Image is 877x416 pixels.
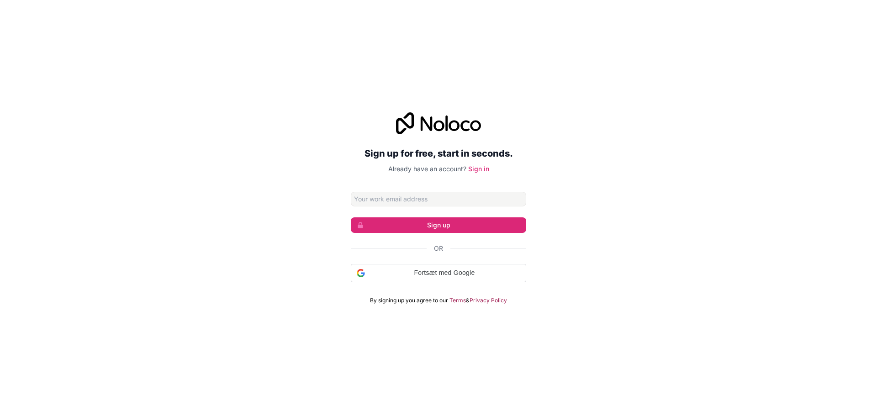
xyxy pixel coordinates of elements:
[466,297,470,304] span: &
[351,264,526,282] div: Fortsæt med Google
[351,145,526,162] h2: Sign up for free, start in seconds.
[370,297,448,304] span: By signing up you agree to our
[468,165,489,173] a: Sign in
[434,244,443,253] span: Or
[369,268,520,278] span: Fortsæt med Google
[351,192,526,206] input: Email address
[388,165,466,173] span: Already have an account?
[470,297,507,304] a: Privacy Policy
[449,297,466,304] a: Terms
[351,217,526,233] button: Sign up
